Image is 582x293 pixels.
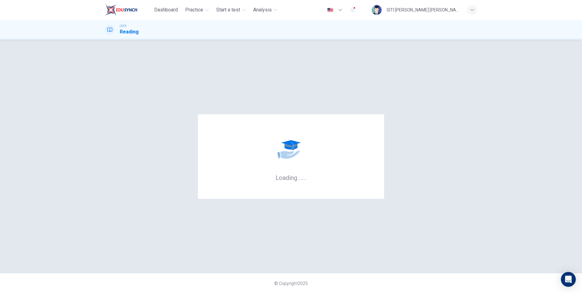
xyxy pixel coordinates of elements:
[183,4,211,15] button: Practice
[387,6,460,14] div: SITI [PERSON_NAME] [PERSON_NAME]
[214,4,248,15] button: Start a test
[304,172,307,182] h6: .
[275,173,307,181] h6: Loading
[120,24,126,28] span: CEFR
[301,172,303,182] h6: .
[152,4,180,15] button: Dashboard
[120,28,139,36] h1: Reading
[105,4,152,16] a: EduSynch logo
[253,6,272,14] span: Analysis
[326,8,334,12] img: en
[298,172,300,182] h6: .
[561,272,576,287] div: Open Intercom Messenger
[185,6,203,14] span: Practice
[372,5,382,15] img: Profile picture
[216,6,240,14] span: Start a test
[251,4,280,15] button: Analysis
[154,6,178,14] span: Dashboard
[105,4,137,16] img: EduSynch logo
[274,281,308,286] span: © Copyright 2025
